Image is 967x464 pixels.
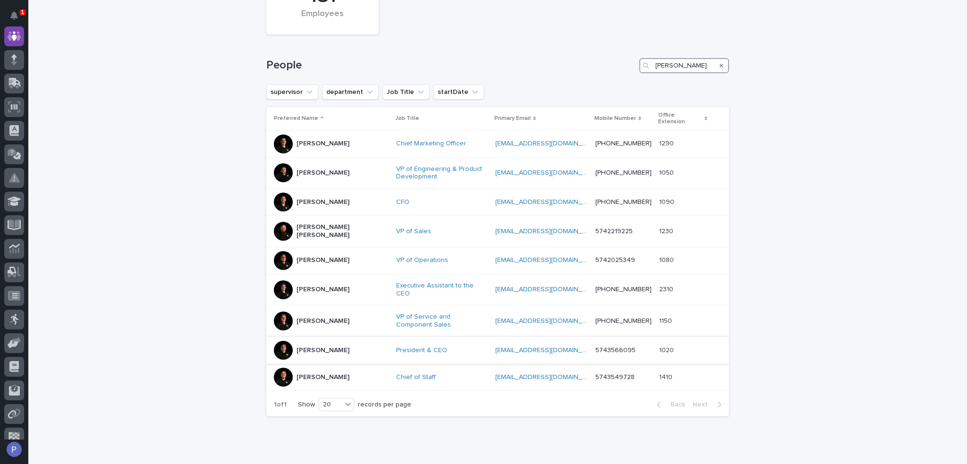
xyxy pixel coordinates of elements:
tr: [PERSON_NAME]President & CEO [EMAIL_ADDRESS][DOMAIN_NAME] 574356609510201020 [266,337,729,363]
a: Chief Marketing Officer [396,140,466,148]
p: 1150 [659,315,674,325]
a: Executive Assistant to the CEO [396,282,488,298]
p: [PERSON_NAME] [297,256,349,264]
button: supervisor [266,84,318,100]
a: President & CEO [396,346,447,354]
a: 5742219225 [595,228,633,235]
p: [PERSON_NAME] [297,198,349,206]
a: [EMAIL_ADDRESS][DOMAIN_NAME] [495,286,602,293]
button: Job Title [382,84,430,100]
tr: [PERSON_NAME]VP of Service and Component Sales [EMAIL_ADDRESS][DOMAIN_NAME] [PHONE_NUMBER]11501150 [266,305,729,337]
p: Show [298,401,315,409]
tr: [PERSON_NAME]Chief Marketing Officer [EMAIL_ADDRESS][DOMAIN_NAME] [PHONE_NUMBER]12901290 [266,130,729,157]
a: CFO [396,198,409,206]
p: [PERSON_NAME] [297,286,349,294]
p: Mobile Number [594,113,636,124]
p: [PERSON_NAME] [PERSON_NAME] [297,223,389,239]
a: [EMAIL_ADDRESS][DOMAIN_NAME] [495,228,602,235]
a: [EMAIL_ADDRESS][DOMAIN_NAME] [495,347,602,354]
a: VP of Service and Component Sales [396,313,488,329]
a: VP of Engineering & Product Development [396,165,488,181]
p: 1 [21,9,24,16]
tr: [PERSON_NAME]Chief of Staff [EMAIL_ADDRESS][DOMAIN_NAME] 574354972814101410 [266,363,729,390]
p: Office Extension [658,110,702,127]
p: 1050 [659,167,676,177]
tr: [PERSON_NAME]Executive Assistant to the CEO [EMAIL_ADDRESS][DOMAIN_NAME] [PHONE_NUMBER]23102310 [266,274,729,305]
p: [PERSON_NAME] [297,346,349,354]
a: [PHONE_NUMBER] [595,169,652,176]
span: Back [665,401,685,408]
p: 2310 [659,284,675,294]
p: [PERSON_NAME] [297,317,349,325]
p: 1290 [659,138,676,148]
tr: [PERSON_NAME]VP of Engineering & Product Development [EMAIL_ADDRESS][DOMAIN_NAME] [PHONE_NUMBER]1... [266,157,729,189]
a: [EMAIL_ADDRESS][DOMAIN_NAME] [495,169,602,176]
a: [PHONE_NUMBER] [595,318,652,324]
a: [EMAIL_ADDRESS][DOMAIN_NAME] [495,199,602,205]
p: 1 of 1 [266,393,294,416]
button: Next [689,400,729,409]
tr: [PERSON_NAME]CFO [EMAIL_ADDRESS][DOMAIN_NAME] [PHONE_NUMBER]10901090 [266,189,729,216]
p: records per page [358,401,411,409]
p: [PERSON_NAME] [297,140,349,148]
a: 5743549728 [595,374,635,380]
button: Notifications [4,6,24,25]
a: VP of Sales [396,228,431,236]
a: [EMAIL_ADDRESS][DOMAIN_NAME] [495,318,602,324]
a: 5743566095 [595,347,636,354]
a: [EMAIL_ADDRESS][DOMAIN_NAME] [495,374,602,380]
tr: [PERSON_NAME]VP of Operations [EMAIL_ADDRESS][DOMAIN_NAME] 574202534910801080 [266,247,729,274]
a: Chief of Staff [396,373,436,381]
p: [PERSON_NAME] [297,169,349,177]
input: Search [639,58,729,73]
a: [PHONE_NUMBER] [595,199,652,205]
button: department [322,84,379,100]
a: [EMAIL_ADDRESS][DOMAIN_NAME] [495,257,602,263]
button: Back [649,400,689,409]
button: users-avatar [4,439,24,459]
p: 1090 [659,196,676,206]
p: 1020 [659,345,676,354]
h1: People [266,59,636,72]
p: 1230 [659,226,675,236]
div: Notifications1 [12,11,24,26]
a: [EMAIL_ADDRESS][DOMAIN_NAME] [495,140,602,147]
a: [PHONE_NUMBER] [595,286,652,293]
a: 5742025349 [595,257,635,263]
p: Primary Email [494,113,531,124]
button: startDate [433,84,484,100]
p: Preferred Name [274,113,318,124]
p: [PERSON_NAME] [297,373,349,381]
span: Next [693,401,713,408]
div: Employees [282,9,363,29]
tr: [PERSON_NAME] [PERSON_NAME]VP of Sales [EMAIL_ADDRESS][DOMAIN_NAME] 574221922512301230 [266,216,729,247]
div: 20 [319,400,342,410]
a: [PHONE_NUMBER] [595,140,652,147]
p: 1410 [659,371,674,381]
a: VP of Operations [396,256,448,264]
p: 1080 [659,254,676,264]
p: Job Title [395,113,419,124]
